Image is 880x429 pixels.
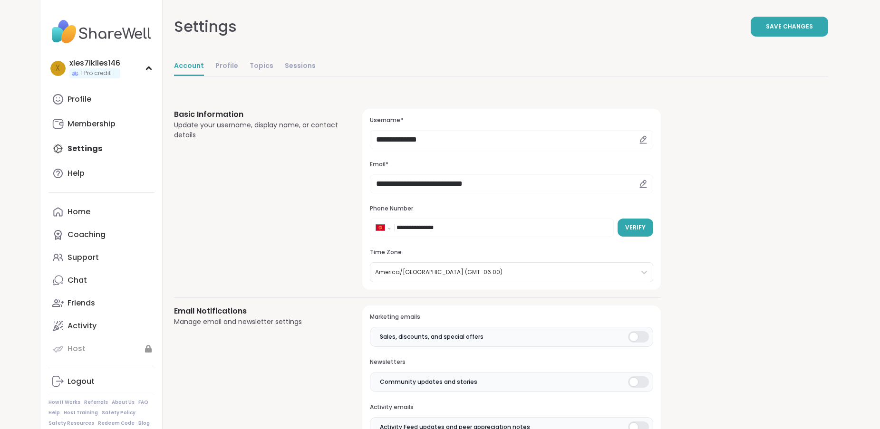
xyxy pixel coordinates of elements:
a: Host Training [64,410,98,416]
span: x [55,62,60,75]
a: Support [48,246,155,269]
a: About Us [112,399,135,406]
div: Host [68,343,86,354]
a: Blog [138,420,150,427]
div: Support [68,252,99,263]
a: Safety Resources [48,420,94,427]
a: Sessions [285,57,316,76]
h3: Newsletters [370,358,653,366]
a: Logout [48,370,155,393]
div: Friends [68,298,95,308]
div: xles7ikiles146 [69,58,120,68]
h3: Time Zone [370,248,653,257]
div: Update your username, display name, or contact details [174,120,340,140]
h3: Email* [370,161,653,169]
a: Referrals [84,399,108,406]
div: Logout [68,376,95,387]
div: Settings [174,15,237,38]
a: FAQ [138,399,148,406]
a: Profile [215,57,238,76]
h3: Phone Number [370,205,653,213]
div: Membership [68,119,116,129]
span: Sales, discounts, and special offers [380,333,484,341]
a: Coaching [48,223,155,246]
a: Home [48,200,155,223]
h3: Basic Information [174,109,340,120]
img: ShareWell Nav Logo [48,15,155,48]
a: Host [48,337,155,360]
h3: Email Notifications [174,305,340,317]
a: Redeem Code [98,420,135,427]
span: 1 Pro credit [81,69,111,77]
h3: Username* [370,116,653,124]
button: Verify [618,219,653,237]
div: Profile [68,94,91,105]
span: Save Changes [766,22,813,31]
button: Save Changes [751,17,828,37]
h3: Activity emails [370,403,653,411]
div: Manage email and newsletter settings [174,317,340,327]
a: Friends [48,292,155,315]
a: Topics [250,57,273,76]
a: Safety Policy [102,410,135,416]
div: Home [68,207,90,217]
div: Help [68,168,85,179]
span: Community updates and stories [380,378,477,386]
a: Help [48,162,155,185]
a: Account [174,57,204,76]
a: Help [48,410,60,416]
a: Profile [48,88,155,111]
span: Verify [625,223,646,232]
a: Chat [48,269,155,292]
a: How It Works [48,399,80,406]
div: Coaching [68,229,106,240]
a: Activity [48,315,155,337]
a: Membership [48,113,155,135]
h3: Marketing emails [370,313,653,321]
div: Activity [68,321,97,331]
div: Chat [68,275,87,286]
